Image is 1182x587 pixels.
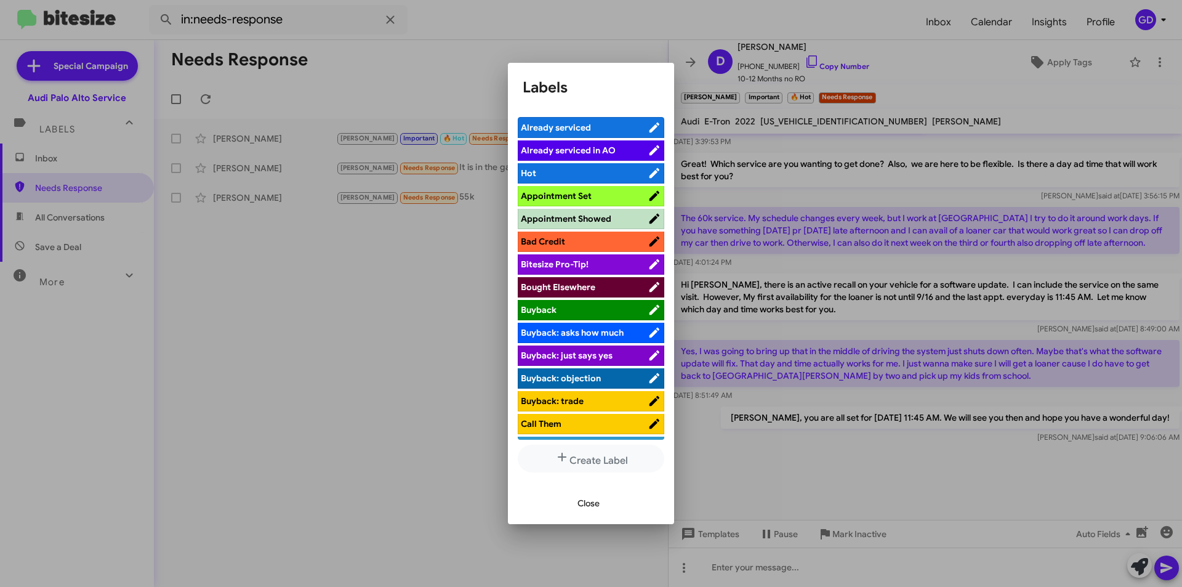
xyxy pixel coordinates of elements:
[521,213,611,224] span: Appointment Showed
[521,327,624,338] span: Buyback: asks how much
[521,418,561,429] span: Call Them
[521,168,536,179] span: Hot
[521,281,595,293] span: Bought Elsewhere
[521,190,592,201] span: Appointment Set
[523,78,659,97] h1: Labels
[521,373,601,384] span: Buyback: objection
[521,259,589,270] span: Bitesize Pro-Tip!
[518,445,664,472] button: Create Label
[521,395,584,407] span: Buyback: trade
[577,492,600,514] span: Close
[521,145,616,156] span: Already serviced in AO
[521,350,613,361] span: Buyback: just says yes
[521,236,565,247] span: Bad Credit
[521,122,591,133] span: Already serviced
[568,492,609,514] button: Close
[521,304,557,315] span: Buyback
